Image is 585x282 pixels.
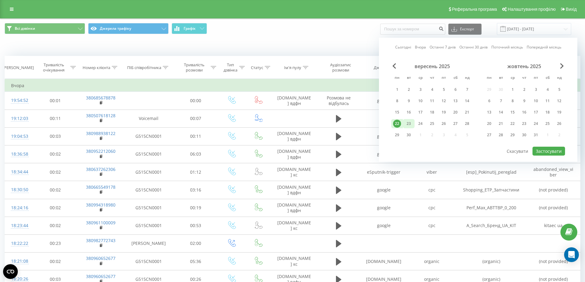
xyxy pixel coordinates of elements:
span: Графік [184,26,196,31]
div: Тривалість розмови [179,62,209,73]
td: [DOMAIN_NAME] вдфн [271,199,317,217]
div: 1 [509,86,517,94]
span: Next Month [560,63,564,69]
div: Аудіозапис розмови [323,62,358,73]
td: abandoned_view_viber [527,163,580,181]
div: 15 [509,108,517,116]
div: Тривалість очікування [39,62,69,73]
a: 380960652677 [86,273,115,279]
td: 06:03 [174,145,218,163]
a: Поточний місяць [491,44,523,50]
div: сб 18 жовт 2025 р. [542,108,553,117]
div: 16 [520,108,528,116]
div: нд 19 жовт 2025 р. [553,108,565,117]
div: ср 8 жовт 2025 р. [507,96,518,106]
div: 8 [509,97,517,105]
div: 11 [544,97,552,105]
td: [DOMAIN_NAME] кс [271,217,317,234]
td: Вчора [5,79,580,92]
div: 11 [428,97,436,105]
div: нд 21 вер 2025 р. [461,108,473,117]
a: 380988938122 [86,130,115,136]
div: 20 [451,108,459,116]
div: пн 1 вер 2025 р. [391,85,403,94]
td: [DOMAIN_NAME] кс [271,163,317,181]
td: 00:53 [174,217,218,234]
span: Налаштування профілю [508,7,556,12]
span: Вихід [566,7,577,12]
abbr: субота [543,74,552,83]
td: G515CN0001 [124,253,174,270]
div: чт 11 вер 2025 р. [426,96,438,106]
div: 2 [405,86,413,94]
div: ср 22 жовт 2025 р. [507,119,518,128]
abbr: субота [451,74,460,83]
td: 00:23 [33,234,78,252]
div: чт 18 вер 2025 р. [426,108,438,117]
div: 29 [393,131,401,139]
div: чт 30 жовт 2025 р. [518,130,530,140]
div: 18:23:44 [11,220,27,232]
div: жовтень 2025 [483,63,565,69]
div: вт 7 жовт 2025 р. [495,96,507,106]
button: Всі дзвінки [5,23,85,34]
a: 380665549178 [86,184,115,190]
td: [DOMAIN_NAME] вдфн [271,92,317,110]
div: вт 23 вер 2025 р. [403,119,415,128]
td: 00:01 [33,92,78,110]
div: сб 6 вер 2025 р. [450,85,461,94]
abbr: четвер [520,74,529,83]
div: 18:34:44 [11,166,27,178]
div: 3 [532,86,540,94]
div: пт 24 жовт 2025 р. [530,119,542,128]
td: G515CN0001 [124,163,174,181]
div: 7 [463,86,471,94]
div: 21 [463,108,471,116]
div: пт 26 вер 2025 р. [438,119,450,128]
div: 23 [520,120,528,128]
td: [DOMAIN_NAME] [360,253,408,270]
div: 15 [393,108,401,116]
div: 17 [416,108,424,116]
abbr: вівторок [404,74,413,83]
div: 23 [405,120,413,128]
div: пт 17 жовт 2025 р. [530,108,542,117]
td: 01:12 [174,163,218,181]
div: пн 13 жовт 2025 р. [483,108,495,117]
div: пн 20 жовт 2025 р. [483,119,495,128]
abbr: середа [508,74,517,83]
div: пн 27 жовт 2025 р. [483,130,495,140]
a: Останні 30 днів [459,44,488,50]
div: 1 [393,86,401,94]
input: Пошук за номером [380,24,445,35]
div: 19 [440,108,448,116]
td: cpc [408,199,456,217]
div: Тип дзвінка [223,62,238,73]
div: сб 11 жовт 2025 р. [542,96,553,106]
abbr: вівторок [496,74,505,83]
td: 00:19 [174,199,218,217]
td: cpc [408,217,456,234]
div: Джерело [374,65,391,70]
a: 380952212060 [86,148,115,154]
a: Попередній місяць [527,44,561,50]
div: ср 3 вер 2025 р. [415,85,426,94]
div: [PERSON_NAME] [3,65,34,70]
div: 18 [544,108,552,116]
div: чт 16 жовт 2025 р. [518,108,530,117]
div: пт 3 жовт 2025 р. [530,85,542,94]
a: 380637262306 [86,166,115,172]
div: сб 20 вер 2025 р. [450,108,461,117]
div: 19:04:53 [11,130,27,142]
div: ПІБ співробітника [127,65,161,70]
div: 26 [555,120,563,128]
td: 00:11 [33,110,78,127]
div: 17 [532,108,540,116]
div: 13 [451,97,459,105]
div: 4 [428,86,436,94]
td: google [360,145,408,163]
div: Номер клієнта [83,65,110,70]
div: чт 9 жовт 2025 р. [518,96,530,106]
div: Статус [251,65,263,70]
div: 22 [393,120,401,128]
